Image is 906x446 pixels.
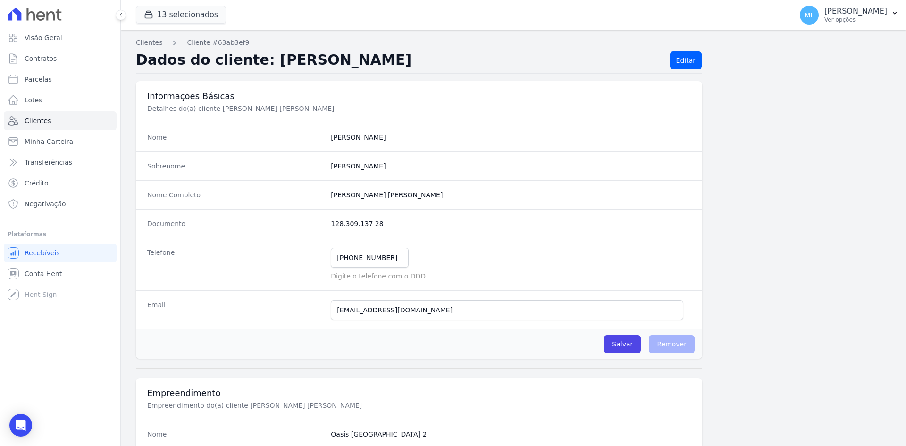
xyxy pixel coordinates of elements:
button: ML [PERSON_NAME] Ver opções [792,2,906,28]
p: Empreendimento do(a) cliente [PERSON_NAME] [PERSON_NAME] [147,401,464,410]
a: Crédito [4,174,117,193]
div: Open Intercom Messenger [9,414,32,437]
a: Lotes [4,91,117,109]
dt: Telefone [147,248,323,281]
nav: Breadcrumb [136,38,891,48]
span: Clientes [25,116,51,126]
a: Parcelas [4,70,117,89]
input: Salvar [604,335,641,353]
a: Editar [670,51,702,69]
h3: Empreendimento [147,387,691,399]
span: ML [805,12,814,18]
dd: [PERSON_NAME] [331,161,691,171]
dt: Nome Completo [147,190,323,200]
dt: Documento [147,219,323,228]
dd: 128.309.137 28 [331,219,691,228]
span: Crédito [25,178,49,188]
p: Ver opções [824,16,887,24]
span: Recebíveis [25,248,60,258]
dd: [PERSON_NAME] [331,133,691,142]
dt: Nome [147,133,323,142]
a: Transferências [4,153,117,172]
a: Negativação [4,194,117,213]
a: Clientes [136,38,162,48]
span: Parcelas [25,75,52,84]
a: Cliente #63ab3ef9 [187,38,249,48]
h3: Informações Básicas [147,91,691,102]
p: Digite o telefone com o DDD [331,271,691,281]
span: Conta Hent [25,269,62,278]
h2: Dados do cliente: [PERSON_NAME] [136,51,663,69]
a: Recebíveis [4,244,117,262]
a: Minha Carteira [4,132,117,151]
div: Plataformas [8,228,113,240]
span: Negativação [25,199,66,209]
a: Visão Geral [4,28,117,47]
button: 13 selecionados [136,6,226,24]
p: [PERSON_NAME] [824,7,887,16]
a: Contratos [4,49,117,68]
dt: Sobrenome [147,161,323,171]
span: Remover [649,335,695,353]
dt: Nome [147,429,323,439]
a: Conta Hent [4,264,117,283]
span: Lotes [25,95,42,105]
dt: Email [147,300,323,320]
span: Visão Geral [25,33,62,42]
span: Transferências [25,158,72,167]
dd: [PERSON_NAME] [PERSON_NAME] [331,190,691,200]
a: Clientes [4,111,117,130]
dd: Oasis [GEOGRAPHIC_DATA] 2 [331,429,691,439]
span: Contratos [25,54,57,63]
span: Minha Carteira [25,137,73,146]
p: Detalhes do(a) cliente [PERSON_NAME] [PERSON_NAME] [147,104,464,113]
